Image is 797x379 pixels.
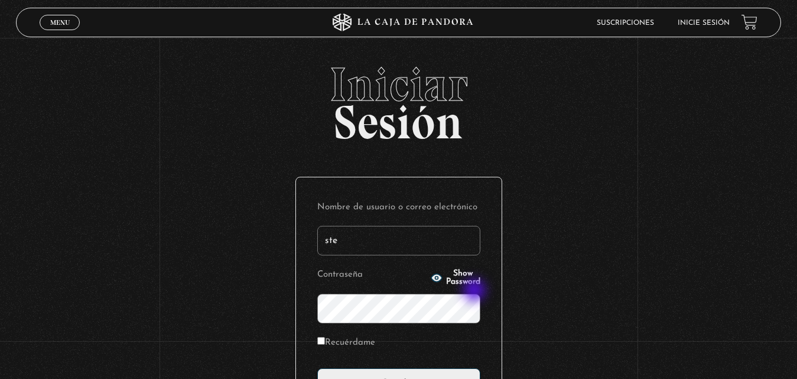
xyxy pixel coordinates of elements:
[16,61,781,137] h2: Sesión
[317,266,427,284] label: Contraseña
[597,20,654,27] a: Suscripciones
[741,14,757,30] a: View your shopping cart
[446,270,480,286] span: Show Password
[317,199,480,217] label: Nombre de usuario o correo electrónico
[46,29,74,37] span: Cerrar
[317,334,375,352] label: Recuérdame
[50,19,70,26] span: Menu
[678,20,730,27] a: Inicie sesión
[16,61,781,108] span: Iniciar
[317,337,325,345] input: Recuérdame
[431,270,480,286] button: Show Password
